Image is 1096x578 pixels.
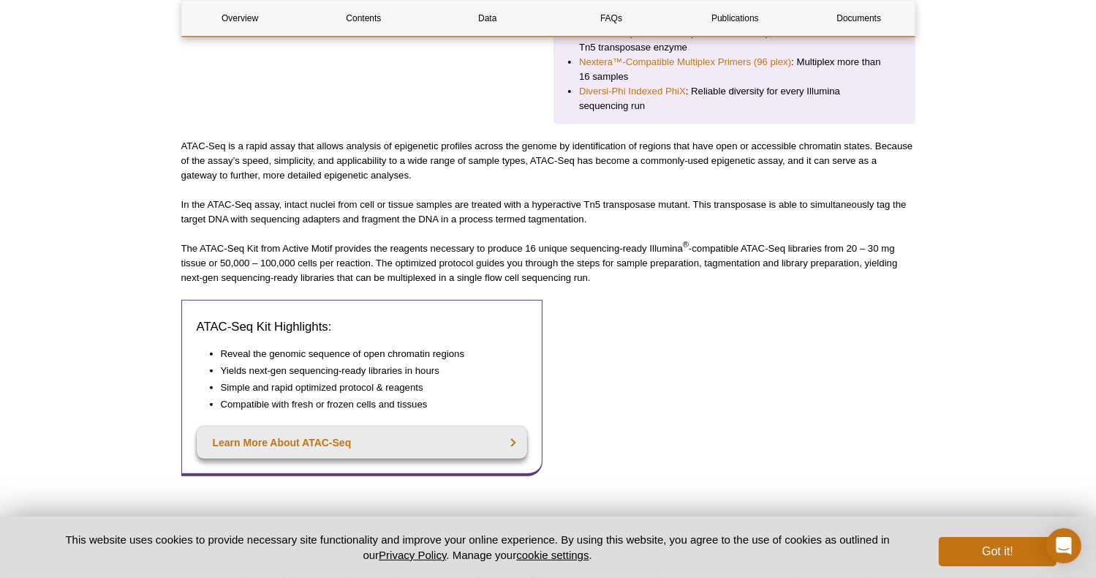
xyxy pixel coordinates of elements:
li: Simple and rapid optimized protocol & reagents [221,380,513,395]
li: Compatible with fresh or frozen cells and tissues [221,397,513,412]
a: Diversi-Phi Indexed PhiX [579,84,686,99]
a: Data [429,1,545,36]
p: This website uses cookies to provide necessary site functionality and improve your online experie... [40,532,915,563]
li: Reveal the genomic sequence of open chromatin regions [221,347,513,361]
p: ATAC-Seq is a rapid assay that allows analysis of epigenetic profiles across the genome by identi... [181,139,915,183]
div: Open Intercom Messenger [1046,528,1081,563]
iframe: Intro to ATAC-Seq: Method overview and comparison to ChIP-Seq [553,300,915,503]
li: : Multiplex more than 16 samples [579,55,890,84]
li: Yields next-gen sequencing-ready libraries in hours [221,364,513,378]
li: : Reliable diversity for every Illumina sequencing run [579,84,890,113]
a: Contents [306,1,422,36]
a: Publications [677,1,793,36]
a: Learn More About ATAC-Seq [197,427,528,459]
p: The ATAC-Seq Kit from Active Motif provides the reagents necessary to produce 16 unique sequencin... [181,241,915,285]
button: cookie settings [516,549,589,561]
a: Privacy Policy [379,549,446,561]
a: Documents [801,1,917,36]
h3: ATAC-Seq Kit Highlights: [197,318,528,336]
sup: ® [683,241,689,249]
p: In the ATAC-Seq assay, intact nuclei from cell or tissue samples are treated with a hyperactive T... [181,198,915,227]
a: FAQs [553,1,669,36]
a: Nextera™-Compatible Multiplex Primers (96 plex) [579,55,791,70]
button: Got it! [939,537,1056,566]
a: Overview [182,1,298,36]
